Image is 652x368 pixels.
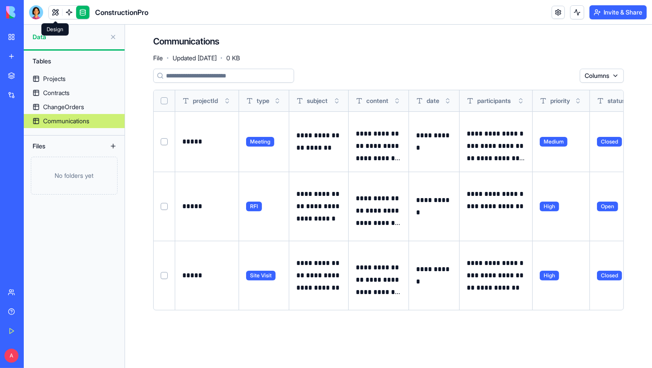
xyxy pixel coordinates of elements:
[28,54,120,68] div: Tables
[43,117,89,125] div: Communications
[540,202,559,211] span: High
[43,88,70,97] div: Contracts
[43,74,66,83] div: Projects
[31,157,118,195] div: No folders yet
[427,96,439,105] span: date
[95,7,148,18] span: ConstructionPro
[246,137,274,147] span: Meeting
[161,97,168,104] button: Select all
[246,202,262,211] span: RFI
[516,96,525,105] button: Toggle sort
[24,86,125,100] a: Contracts
[161,272,168,279] button: Select row
[43,103,84,111] div: ChangeOrders
[166,51,169,65] span: ·
[193,96,218,105] span: projectId
[24,114,125,128] a: Communications
[24,72,125,86] a: Projects
[366,96,388,105] span: content
[580,69,624,83] button: Columns
[33,33,106,41] span: Data
[597,137,622,147] span: Closed
[608,96,625,105] span: status
[41,23,69,36] div: Design
[589,5,647,19] button: Invite & Share
[153,35,219,48] h4: Communications
[257,96,269,105] span: type
[540,271,559,280] span: High
[443,96,452,105] button: Toggle sort
[477,96,511,105] span: participants
[24,100,125,114] a: ChangeOrders
[220,51,223,65] span: ·
[28,139,99,153] div: Files
[161,138,168,145] button: Select row
[597,202,618,211] span: Open
[6,6,61,18] img: logo
[273,96,282,105] button: Toggle sort
[393,96,402,105] button: Toggle sort
[246,271,276,280] span: Site Visit
[4,349,18,363] span: A
[153,54,163,63] span: File
[574,96,582,105] button: Toggle sort
[226,54,240,63] span: 0 KB
[332,96,341,105] button: Toggle sort
[550,96,570,105] span: priority
[597,271,622,280] span: Closed
[161,203,168,210] button: Select row
[24,157,125,195] a: No folders yet
[223,96,232,105] button: Toggle sort
[173,54,217,63] span: Updated [DATE]
[307,96,328,105] span: subject
[540,137,567,147] span: Medium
